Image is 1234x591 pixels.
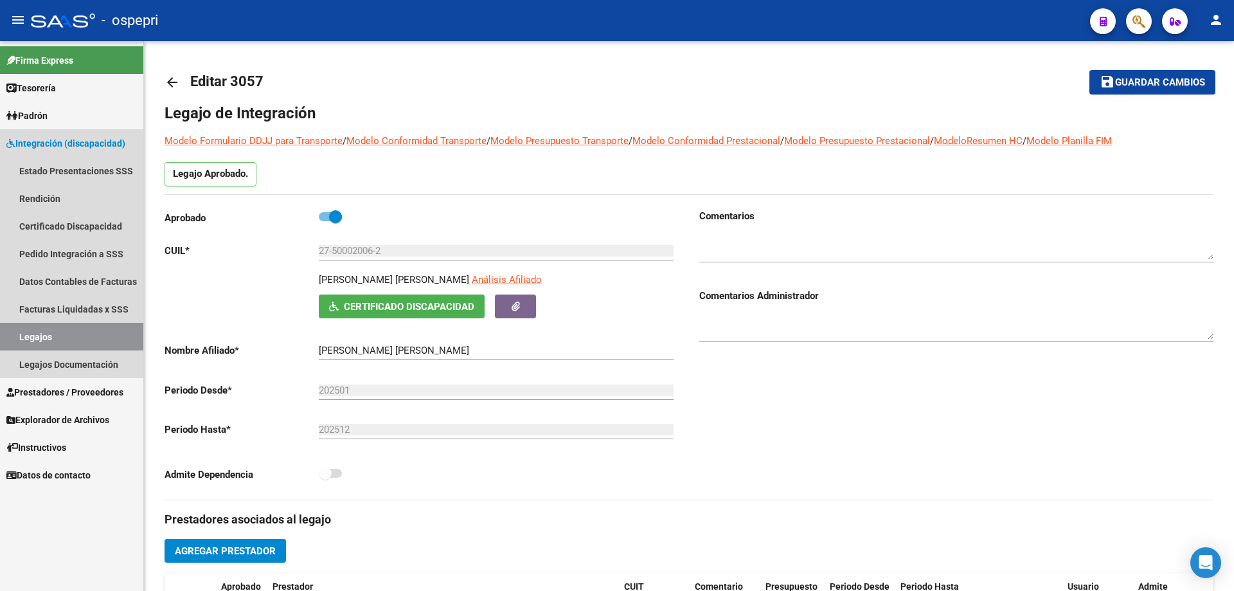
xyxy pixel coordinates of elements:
[165,511,1213,529] h3: Prestadores asociados al legajo
[165,75,180,90] mat-icon: arrow_back
[346,135,487,147] a: Modelo Conformidad Transporte
[490,135,629,147] a: Modelo Presupuesto Transporte
[190,73,264,89] span: Editar 3057
[165,244,319,258] p: CUIL
[319,273,469,287] p: [PERSON_NAME] [PERSON_NAME]
[6,53,73,68] span: Firma Express
[6,441,66,455] span: Instructivos
[1089,70,1215,94] button: Guardar cambios
[6,385,123,399] span: Prestadores / Proveedores
[6,136,125,150] span: Integración (discapacidad)
[165,103,1213,123] h1: Legajo de Integración
[10,12,26,28] mat-icon: menu
[1026,135,1112,147] a: Modelo Planilla FIM
[165,135,343,147] a: Modelo Formulario DDJJ para Transporte
[165,423,319,437] p: Periodo Hasta
[165,343,319,358] p: Nombre Afiliado
[344,301,474,313] span: Certificado Discapacidad
[165,468,319,482] p: Admite Dependencia
[165,383,319,397] p: Periodo Desde
[165,162,256,186] p: Legajo Aprobado.
[1100,74,1115,89] mat-icon: save
[472,274,542,286] span: Análisis Afiliado
[6,109,48,123] span: Padrón
[6,413,109,427] span: Explorador de Archivos
[102,6,158,35] span: - ospepri
[165,211,319,225] p: Aprobado
[934,135,1023,147] a: ModeloResumen HC
[165,539,286,563] button: Agregar Prestador
[784,135,930,147] a: Modelo Presupuesto Prestacional
[699,289,1213,303] h3: Comentarios Administrador
[699,209,1213,223] h3: Comentarios
[6,81,56,95] span: Tesorería
[319,295,485,318] button: Certificado Discapacidad
[1208,12,1224,28] mat-icon: person
[6,468,91,482] span: Datos de contacto
[632,135,780,147] a: Modelo Conformidad Prestacional
[1115,77,1205,89] span: Guardar cambios
[1190,547,1221,578] div: Open Intercom Messenger
[175,545,276,557] span: Agregar Prestador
